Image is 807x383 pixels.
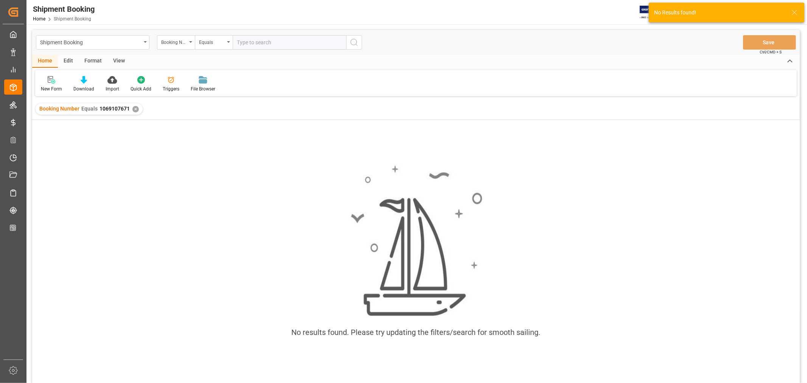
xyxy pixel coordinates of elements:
[33,16,45,22] a: Home
[157,35,195,50] button: open menu
[32,55,58,68] div: Home
[79,55,107,68] div: Format
[654,9,784,17] div: No Results found!
[195,35,233,50] button: open menu
[163,86,179,92] div: Triggers
[292,327,541,338] div: No results found. Please try updating the filters/search for smooth sailing.
[100,106,130,112] span: 1069107671
[350,164,482,318] img: smooth_sailing.jpeg
[40,37,141,47] div: Shipment Booking
[107,55,131,68] div: View
[39,106,79,112] span: Booking Number
[81,106,98,112] span: Equals
[73,86,94,92] div: Download
[743,35,796,50] button: Save
[41,86,62,92] div: New Form
[58,55,79,68] div: Edit
[640,6,666,19] img: Exertis%20JAM%20-%20Email%20Logo.jpg_1722504956.jpg
[132,106,139,112] div: ✕
[131,86,151,92] div: Quick Add
[346,35,362,50] button: search button
[33,3,95,15] div: Shipment Booking
[106,86,119,92] div: Import
[199,37,225,46] div: Equals
[233,35,346,50] input: Type to search
[760,49,782,55] span: Ctrl/CMD + S
[161,37,187,46] div: Booking Number
[191,86,215,92] div: File Browser
[36,35,149,50] button: open menu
